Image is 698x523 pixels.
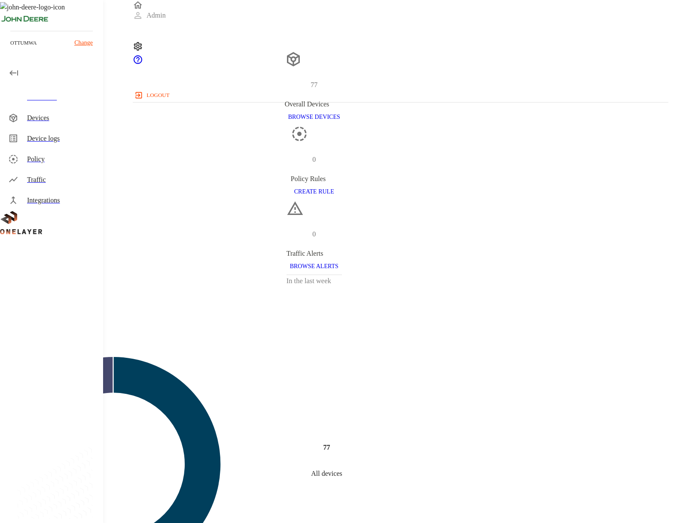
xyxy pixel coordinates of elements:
a: BROWSE DEVICES [285,113,344,120]
button: logout [133,88,173,102]
a: BROWSE ALERTS [287,262,342,269]
button: BROWSE DEVICES [285,109,344,125]
h4: 77 [323,442,330,453]
p: 0 [312,229,316,239]
div: Overall Devices [285,99,344,109]
h3: In the last week [287,275,342,287]
div: Policy Rules [291,174,338,184]
a: onelayer-support [133,59,143,66]
a: CREATE RULE [291,187,338,195]
div: Traffic Alerts [287,248,342,259]
button: BROWSE ALERTS [287,259,342,275]
a: logout [133,88,668,102]
p: 0 [312,154,316,165]
button: CREATE RULE [291,184,338,200]
p: All devices [311,469,342,479]
p: Admin [146,10,165,21]
span: Support Portal [133,59,143,66]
